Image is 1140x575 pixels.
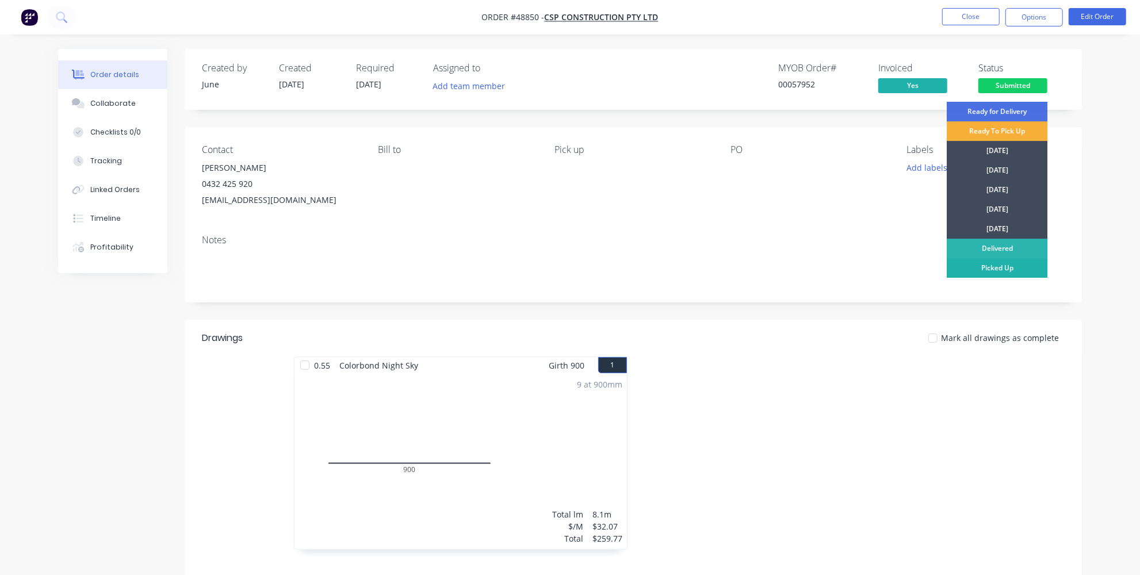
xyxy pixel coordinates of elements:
[427,78,511,94] button: Add team member
[947,141,1047,160] div: [DATE]
[592,520,622,532] div: $32.07
[279,63,342,74] div: Created
[554,144,712,155] div: Pick up
[90,70,139,80] div: Order details
[1069,8,1126,25] button: Edit Order
[778,78,864,90] div: 00057952
[947,160,1047,180] div: [DATE]
[90,242,133,252] div: Profitability
[90,185,140,195] div: Linked Orders
[433,78,511,94] button: Add team member
[202,160,359,176] div: [PERSON_NAME]
[90,213,121,224] div: Timeline
[202,144,359,155] div: Contact
[202,331,243,345] div: Drawings
[58,89,167,118] button: Collaborate
[552,532,583,545] div: Total
[58,175,167,204] button: Linked Orders
[947,200,1047,219] div: [DATE]
[294,374,627,549] div: 09009 at 900mmTotal lm$/MTotal8.1m$32.07$259.77
[58,60,167,89] button: Order details
[577,378,622,390] div: 9 at 900mm
[730,144,888,155] div: PO
[279,79,304,90] span: [DATE]
[90,98,136,109] div: Collaborate
[592,508,622,520] div: 8.1m
[545,12,659,23] a: CSP Construction Pty Ltd
[356,79,381,90] span: [DATE]
[202,192,359,208] div: [EMAIL_ADDRESS][DOMAIN_NAME]
[356,63,419,74] div: Required
[202,235,1065,246] div: Notes
[552,508,583,520] div: Total lm
[947,239,1047,258] div: Delivered
[202,176,359,192] div: 0432 425 920
[592,532,622,545] div: $259.77
[907,144,1065,155] div: Labels
[58,147,167,175] button: Tracking
[552,520,583,532] div: $/M
[598,357,627,373] button: 1
[978,78,1047,95] button: Submitted
[947,180,1047,200] div: [DATE]
[433,63,548,74] div: Assigned to
[549,357,584,374] span: Girth 900
[947,102,1047,121] div: Ready for Delivery
[878,63,965,74] div: Invoiced
[482,12,545,23] span: Order #48850 -
[58,204,167,233] button: Timeline
[90,127,141,137] div: Checklists 0/0
[978,63,1065,74] div: Status
[202,78,265,90] div: June
[309,357,335,374] span: 0.55
[947,219,1047,239] div: [DATE]
[978,78,1047,93] span: Submitted
[202,160,359,208] div: [PERSON_NAME]0432 425 920[EMAIL_ADDRESS][DOMAIN_NAME]
[947,258,1047,278] div: Picked Up
[202,63,265,74] div: Created by
[947,121,1047,141] div: Ready To Pick Up
[335,357,423,374] span: Colorbond Night Sky
[378,144,535,155] div: Bill to
[942,8,1000,25] button: Close
[58,233,167,262] button: Profitability
[90,156,122,166] div: Tracking
[58,118,167,147] button: Checklists 0/0
[900,160,953,175] button: Add labels
[778,63,864,74] div: MYOB Order #
[21,9,38,26] img: Factory
[1005,8,1063,26] button: Options
[878,78,947,93] span: Yes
